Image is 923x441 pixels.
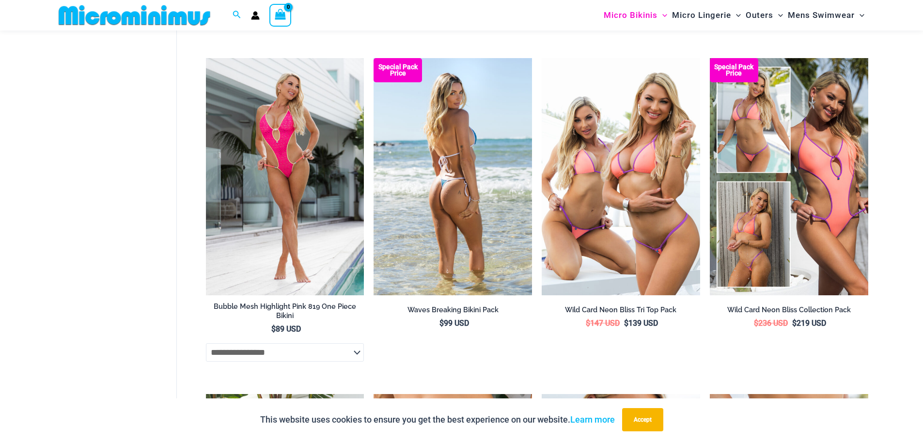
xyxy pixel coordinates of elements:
span: Micro Bikinis [604,3,657,28]
a: Waves Breaking Bikini Pack [374,305,532,318]
a: Bubble Mesh Highlight Pink 819 One Piece Bikini [206,302,364,324]
span: Micro Lingerie [672,3,731,28]
img: Waves Breaking Ocean 312 Top 456 Bottom 04 [374,58,532,295]
a: View Shopping Cart, empty [269,4,292,26]
img: MM SHOP LOGO FLAT [55,4,214,26]
b: Special Pack Price [710,64,758,76]
p: This website uses cookies to ensure you get the best experience on our website. [260,412,615,427]
bdi: 147 USD [586,319,620,328]
span: $ [271,324,276,334]
a: Mens SwimwearMenu ToggleMenu Toggle [785,3,867,28]
a: Waves Breaking Ocean 312 Top 456 Bottom 08 Waves Breaking Ocean 312 Top 456 Bottom 04Waves Breaki... [374,58,532,295]
span: Menu Toggle [855,3,864,28]
bdi: 139 USD [624,319,658,328]
h2: Wild Card Neon Bliss Collection Pack [710,305,868,315]
span: $ [586,319,590,328]
b: Special Pack Price [374,64,422,76]
a: Micro LingerieMenu ToggleMenu Toggle [670,3,743,28]
img: Bubble Mesh Highlight Pink 819 One Piece 01 [206,58,364,295]
span: Mens Swimwear [788,3,855,28]
span: $ [792,319,797,328]
bdi: 219 USD [792,319,826,328]
button: Accept [622,408,663,431]
img: Collection Pack (7) [710,58,868,295]
span: Outers [746,3,773,28]
a: Account icon link [251,11,260,20]
a: Bubble Mesh Highlight Pink 819 One Piece 01Bubble Mesh Highlight Pink 819 One Piece 03Bubble Mesh... [206,58,364,295]
nav: Site Navigation [600,1,869,29]
span: $ [439,319,444,328]
a: Micro BikinisMenu ToggleMenu Toggle [601,3,670,28]
bdi: 89 USD [271,324,301,334]
a: Wild Card Neon Bliss Collection Pack [710,305,868,318]
a: OutersMenu ToggleMenu Toggle [743,3,785,28]
h2: Waves Breaking Bikini Pack [374,305,532,315]
a: Wild Card Neon Bliss Tri Top PackWild Card Neon Bliss Tri Top Pack BWild Card Neon Bliss Tri Top ... [542,58,700,295]
a: Collection Pack (7) Collection Pack B (1)Collection Pack B (1) [710,58,868,295]
a: Wild Card Neon Bliss Tri Top Pack [542,305,700,318]
span: Menu Toggle [657,3,667,28]
bdi: 99 USD [439,319,469,328]
a: Search icon link [233,9,241,21]
span: Menu Toggle [773,3,783,28]
span: Menu Toggle [731,3,741,28]
img: Wild Card Neon Bliss Tri Top Pack [542,58,700,295]
h2: Bubble Mesh Highlight Pink 819 One Piece Bikini [206,302,364,320]
a: Learn more [570,414,615,425]
span: $ [624,319,628,328]
bdi: 236 USD [754,319,788,328]
h2: Wild Card Neon Bliss Tri Top Pack [542,305,700,315]
span: $ [754,319,758,328]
